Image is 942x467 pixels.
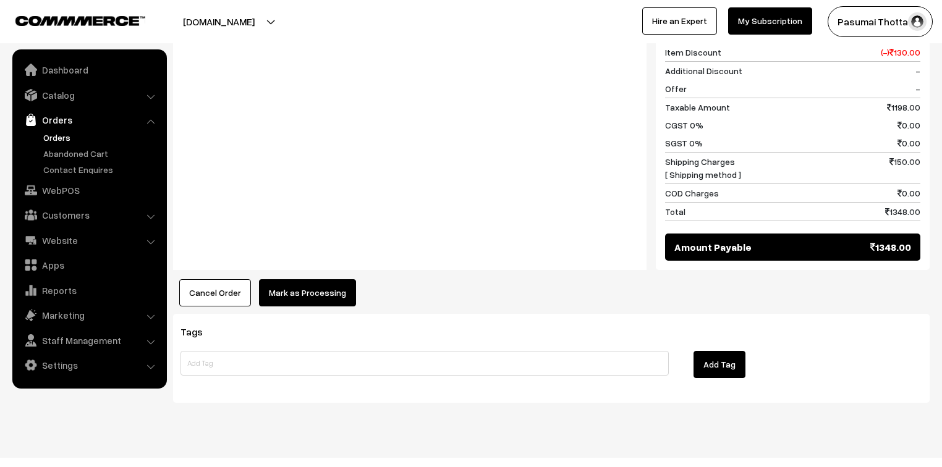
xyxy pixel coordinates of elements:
span: - [915,64,920,77]
button: Cancel Order [179,279,251,306]
a: Orders [40,131,163,144]
span: 0.00 [897,137,920,149]
span: 0.00 [897,187,920,200]
span: 1348.00 [870,240,911,255]
span: Additional Discount [665,64,742,77]
a: My Subscription [728,7,812,35]
input: Add Tag [180,351,669,376]
span: 1198.00 [887,101,920,114]
a: Dashboard [15,59,163,81]
span: - [915,82,920,95]
span: 0.00 [897,119,920,132]
span: CGST 0% [665,119,703,132]
a: Apps [15,254,163,276]
span: Offer [665,82,687,95]
img: COMMMERCE [15,16,145,25]
a: Hire an Expert [642,7,717,35]
a: Customers [15,204,163,226]
span: (-) 130.00 [881,46,920,59]
a: Catalog [15,84,163,106]
button: Mark as Processing [259,279,356,306]
span: Total [665,205,685,218]
button: [DOMAIN_NAME] [140,6,298,37]
img: user [908,12,927,31]
button: Pasumai Thotta… [828,6,933,37]
a: Staff Management [15,329,163,351]
span: Taxable Amount [665,101,730,114]
span: COD Charges [665,187,719,200]
span: 150.00 [889,155,920,181]
span: Tags [180,326,218,338]
span: Amount Payable [674,240,752,255]
a: Reports [15,279,163,301]
a: Website [15,229,163,251]
button: Add Tag [694,351,745,378]
a: Abandoned Cart [40,147,163,160]
a: WebPOS [15,179,163,201]
a: Orders [15,109,163,131]
span: Item Discount [665,46,721,59]
span: SGST 0% [665,137,703,149]
span: Shipping Charges [ Shipping method ] [665,155,741,181]
a: Settings [15,354,163,376]
a: Contact Enquires [40,163,163,176]
a: COMMMERCE [15,12,124,27]
span: 1348.00 [885,205,920,218]
a: Marketing [15,304,163,326]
